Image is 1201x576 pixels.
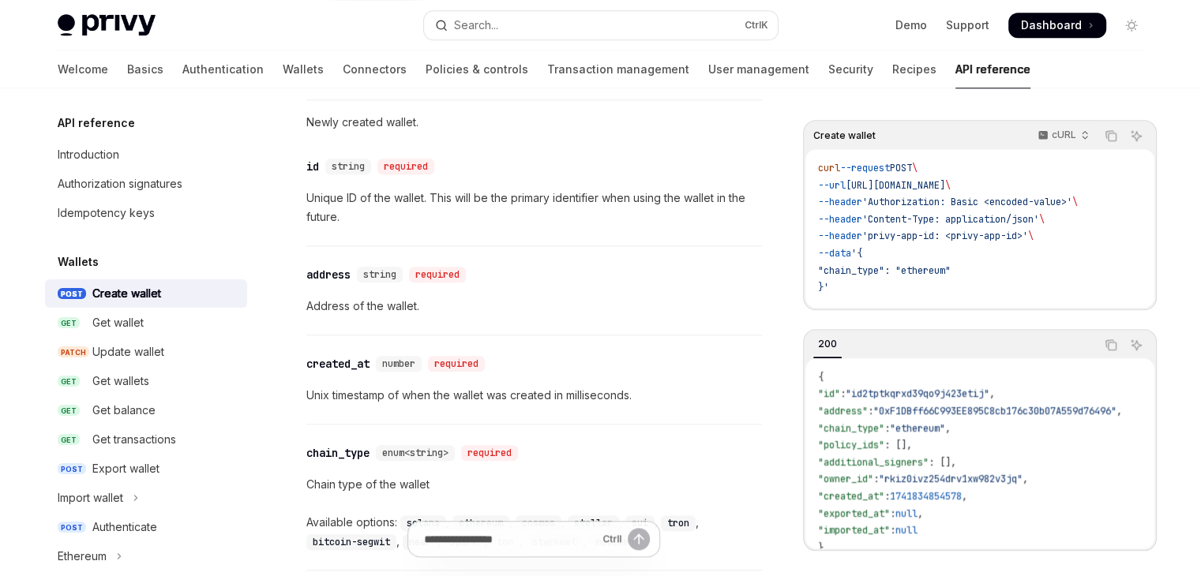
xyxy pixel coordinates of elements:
[58,405,80,417] span: GET
[962,490,967,503] span: ,
[851,247,862,260] span: '{
[1029,122,1096,149] button: cURL
[1101,125,1121,146] button: Copy the contents from the code block
[918,507,923,520] span: ,
[946,17,989,33] a: Support
[818,230,862,242] span: --header
[1126,125,1147,146] button: Ask AI
[890,507,895,520] span: :
[306,113,762,132] p: Newly created wallet.
[283,50,324,88] a: Wallets
[452,513,516,532] div: ,
[45,199,247,227] a: Idempotency keys
[182,50,264,88] a: Authentication
[92,313,144,332] div: Get wallet
[516,515,561,531] code: cosmos
[343,50,407,88] a: Connectors
[92,518,157,537] div: Authenticate
[92,459,160,478] div: Export wallet
[568,515,619,531] code: stellar
[945,179,951,192] span: \
[424,11,778,39] button: Open search
[818,264,951,277] span: "chain_type": "ethereum"
[846,179,945,192] span: [URL][DOMAIN_NAME]
[1117,405,1122,417] span: ,
[818,507,890,520] span: "exported_at"
[45,367,247,395] a: GETGet wallets
[818,439,884,451] span: "policy_ids"
[58,434,80,446] span: GET
[828,50,873,88] a: Security
[1023,473,1028,485] span: ,
[813,129,876,142] span: Create wallet
[1028,230,1034,242] span: \
[45,309,247,337] a: GETGet wallet
[127,50,163,88] a: Basics
[92,401,156,420] div: Get balance
[461,445,518,461] div: required
[628,528,650,550] button: Send message
[306,386,762,405] p: Unix timestamp of when the wallet was created in milliseconds.
[409,267,466,282] div: required
[818,213,862,226] span: --header
[58,50,108,88] a: Welcome
[625,513,661,532] div: ,
[989,387,995,400] span: ,
[1101,335,1121,355] button: Copy the contents from the code block
[424,522,596,556] input: Ask a question...
[1021,17,1082,33] span: Dashboard
[818,196,862,208] span: --header
[58,522,86,533] span: POST
[58,488,123,507] div: Import wallet
[58,547,107,566] div: Ethereum
[955,50,1030,88] a: API reference
[400,515,446,531] code: solana
[1008,13,1106,38] a: Dashboard
[45,484,247,512] button: Toggle Import wallet section
[306,445,370,461] div: chain_type
[58,288,86,300] span: POST
[306,513,762,551] div: Available options:
[862,213,1039,226] span: 'Content-Type: application/json'
[862,196,1072,208] span: 'Authorization: Basic <encoded-value>'
[846,387,989,400] span: "id2tptkqrxd39qo9j423etij"
[912,162,918,174] span: \
[45,170,247,198] a: Authorization signatures
[929,456,956,469] span: : [],
[45,396,247,425] a: GETGet balance
[818,541,824,554] span: }
[818,405,868,417] span: "address"
[58,252,99,271] h5: Wallets
[625,515,655,531] code: sui
[377,159,434,174] div: required
[547,50,689,88] a: Transaction management
[58,204,155,223] div: Idempotency keys
[1126,335,1147,355] button: Ask AI
[452,515,509,531] code: ethereum
[382,357,415,370] span: number
[818,490,884,503] span: "created_at"
[428,356,485,372] div: required
[818,179,846,192] span: --url
[45,338,247,366] a: PATCHUpdate wallet
[516,513,568,532] div: ,
[840,387,846,400] span: :
[884,439,912,451] span: : [],
[58,346,89,358] span: PATCH
[426,50,528,88] a: Policies & controls
[890,490,962,503] span: 1741834854578
[400,513,452,532] div: ,
[945,422,951,435] span: ,
[708,50,809,88] a: User management
[818,456,929,469] span: "additional_signers"
[363,268,396,281] span: string
[92,284,161,303] div: Create wallet
[306,189,762,226] p: Unique ID of the wallet. This will be the primary identifier when using the wallet in the future.
[818,281,829,294] span: }'
[818,473,873,485] span: "owner_id"
[890,162,912,174] span: POST
[45,542,247,570] button: Toggle Ethereum section
[818,371,824,383] span: {
[1052,129,1076,141] p: cURL
[382,447,448,459] span: enum<string>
